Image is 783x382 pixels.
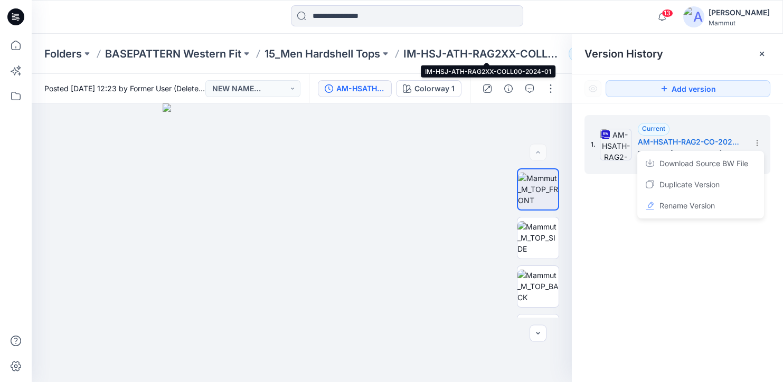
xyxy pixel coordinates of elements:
button: Details [500,80,517,97]
div: Colorway 1 [414,83,455,94]
span: 13 [662,9,673,17]
img: eyJhbGciOiJIUzI1NiIsImtpZCI6IjAiLCJzbHQiOiJzZXMiLCJ0eXAiOiJKV1QifQ.eyJkYXRhIjp7InR5cGUiOiJzdG9yYW... [163,103,441,382]
button: Show Hidden Versions [584,80,601,97]
span: Current [642,125,665,132]
img: avatar [683,6,704,27]
span: Rename Version [659,199,715,212]
img: Mammut_M_TOP_FRONT [518,173,558,206]
button: 34 [569,46,603,61]
img: Mammut_M_TOP_SIDE [517,221,559,254]
div: Mammut [709,19,770,27]
button: Close [758,50,766,58]
a: Former User (Deleted User) [130,84,224,93]
p: IM-HSJ-ATH-RAG2XX-COLL00-2024-01 [403,46,564,61]
a: Folders [44,46,82,61]
span: Download Source BW File [659,157,748,170]
div: [PERSON_NAME] [709,6,770,19]
button: Add version [606,80,770,97]
a: BASEPATTERN Western Fit [105,46,241,61]
span: Duplicate Version [659,178,720,191]
span: Posted by: Anja Leipner [638,148,743,159]
span: Version History [584,47,663,60]
span: Posted [DATE] 12:23 by [44,83,205,94]
a: 15_Men Hardshell Tops [265,46,380,61]
button: AM-HSATH-RAG2-CO-2024-01-02 [318,80,392,97]
img: Mammut_M_TOP_BACK [517,270,559,303]
img: AM-HSATH-RAG2-CO-2024-01-02 [600,129,631,160]
div: AM-HSATH-RAG2-CO-2024-01-02 [336,83,385,94]
button: Colorway 1 [396,80,461,97]
h5: AM-HSATH-RAG2-CO-2024-01-02 [638,136,743,148]
span: 1. [591,140,596,149]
